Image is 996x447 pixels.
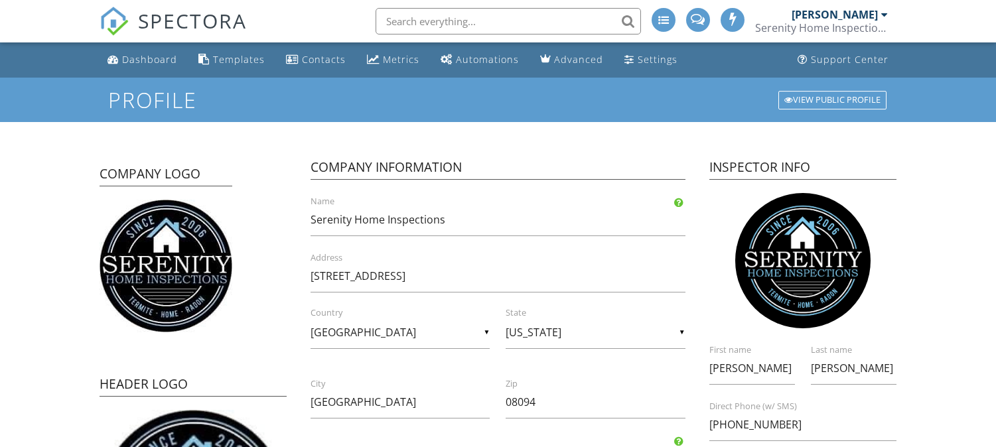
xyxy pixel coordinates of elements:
label: First name [709,344,811,356]
img: serenity_no_background_.jpg [100,200,232,332]
a: Contacts [281,48,351,72]
input: Search everything... [376,8,641,34]
div: Contacts [302,53,346,66]
a: Templates [193,48,270,72]
a: Automations (Advanced) [435,48,524,72]
div: Automations [456,53,519,66]
div: Metrics [383,53,419,66]
a: Dashboard [102,48,182,72]
div: Dashboard [122,53,177,66]
div: [PERSON_NAME] [792,8,878,21]
div: Serenity Home Inspections [755,21,888,34]
div: Templates [213,53,265,66]
span: SPECTORA [138,7,247,34]
h1: Profile [108,88,888,111]
label: Last name [811,344,912,356]
a: Advanced [535,48,608,72]
a: Support Center [792,48,894,72]
a: Metrics [362,48,425,72]
label: Country [311,307,506,319]
h4: Inspector Info [709,159,896,180]
label: Direct Phone (w/ SMS) [709,401,912,413]
div: Settings [638,53,677,66]
a: SPECTORA [100,18,247,46]
a: View Public Profile [777,90,888,111]
div: View Public Profile [778,91,887,109]
div: Support Center [811,53,889,66]
h4: Header Logo [100,375,287,397]
h4: Company Logo [100,165,232,186]
a: Settings [619,48,683,72]
h4: Company Information [311,159,685,180]
img: The Best Home Inspection Software - Spectora [100,7,129,36]
div: Advanced [554,53,603,66]
label: State [506,307,701,319]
